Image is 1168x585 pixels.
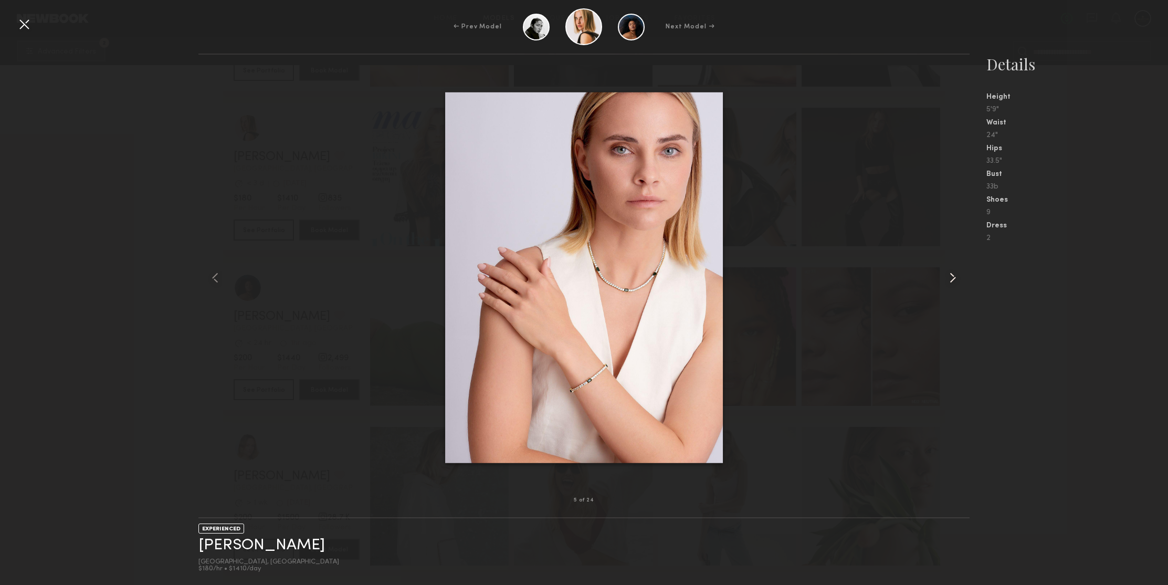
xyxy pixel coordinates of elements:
[986,171,1168,178] div: Bust
[986,196,1168,204] div: Shoes
[986,132,1168,139] div: 24"
[198,566,339,572] div: $180/hr • $1410/day
[986,209,1168,216] div: 9
[986,222,1168,229] div: Dress
[986,235,1168,242] div: 2
[666,22,714,32] div: Next Model →
[198,524,244,534] div: EXPERIENCED
[986,158,1168,165] div: 33.5"
[198,559,339,566] div: [GEOGRAPHIC_DATA], [GEOGRAPHIC_DATA]
[986,93,1168,101] div: Height
[198,537,325,553] a: [PERSON_NAME]
[454,22,502,32] div: ← Prev Model
[574,498,594,503] div: 5 of 24
[986,119,1168,127] div: Waist
[986,54,1168,75] div: Details
[986,183,1168,191] div: 33b
[986,145,1168,152] div: Hips
[986,106,1168,113] div: 5'9"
